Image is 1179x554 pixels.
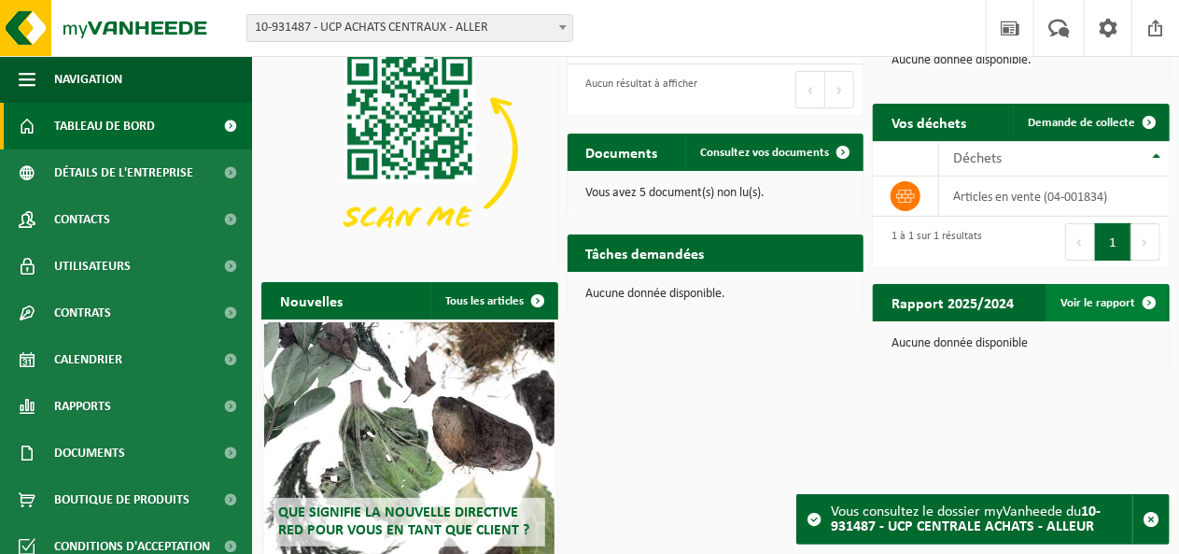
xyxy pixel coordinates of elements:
[1013,104,1168,141] a: Demande de collecte
[825,71,854,108] button: Suivant
[953,151,1002,166] font: Déchets
[700,147,829,159] font: Consultez vos documents
[586,186,765,200] font: Vous avez 5 document(s) non lu(s).
[1095,223,1131,261] button: 1
[54,213,110,227] font: Contacts
[261,38,558,261] img: Téléchargez l'application VHEPlus
[54,353,122,367] font: Calendrier
[54,400,111,414] font: Rapports
[891,231,982,242] font: 1 à 1 sur 1 résultats
[831,504,1081,519] font: Vous consultez le dossier myVanheede du
[54,166,193,180] font: Détails de l'entreprise
[54,447,125,461] font: Documents
[1109,236,1116,250] font: 1
[54,120,155,134] font: Tableau de bord
[891,336,1028,350] font: Aucune donnée disponible
[586,248,705,263] font: Tâches demandées
[891,53,1032,67] font: Aucune donnée disponible.
[1060,297,1135,309] font: Voir le rapport
[1028,117,1135,129] font: Demande de collecte
[247,15,572,41] span: 10-931487 - UCP ACHATS CENTRAUX - ALLER
[1065,223,1095,261] button: Précédent
[255,21,488,35] font: 10-931487 - UCP ACHATS CENTRAUX - ALLER
[54,540,210,554] font: Conditions d'acceptation
[280,295,343,310] font: Nouvelles
[795,71,825,108] button: Précédent
[831,504,1101,534] font: 10-931487 - UCP CENTRALE ACHATS - ALLEUR
[54,306,111,320] font: Contrats
[278,505,529,538] font: Que signifie la nouvelle directive RED pour vous en tant que client ?
[1046,284,1168,321] a: Voir le rapport
[586,78,698,90] font: Aucun résultat à afficher
[586,147,658,162] font: Documents
[54,260,131,274] font: Utilisateurs
[891,297,1014,312] font: Rapport 2025/2024
[1131,223,1160,261] button: Suivant
[54,73,122,87] font: Navigation
[246,14,573,42] span: 10-931487 - UCP ACHATS CENTRAUX - ALLER
[586,287,726,301] font: Aucune donnée disponible.
[891,117,966,132] font: Vos déchets
[430,282,556,320] a: Tous les articles
[54,493,189,507] font: Boutique de produits
[685,134,862,171] a: Consultez vos documents
[953,190,1107,204] font: articles en vente (04-001834)
[445,295,524,307] font: Tous les articles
